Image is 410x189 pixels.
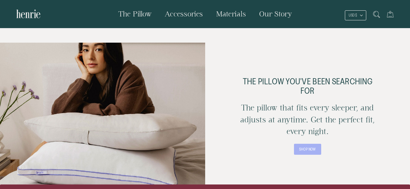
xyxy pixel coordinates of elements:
span: Materials [216,10,246,18]
span: Accessories [165,10,203,18]
span: The Pillow [118,10,152,18]
h2: The pillow that fits every sleeper, and adjusts at anytime. Get the perfect fit, every night. [236,102,379,137]
span: Our Story [259,10,292,18]
button: USD $ [345,10,366,20]
a: SHOP NOW [294,144,321,155]
p: the pillow you've been searching for [236,77,379,95]
img: Henrie [16,6,41,21]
